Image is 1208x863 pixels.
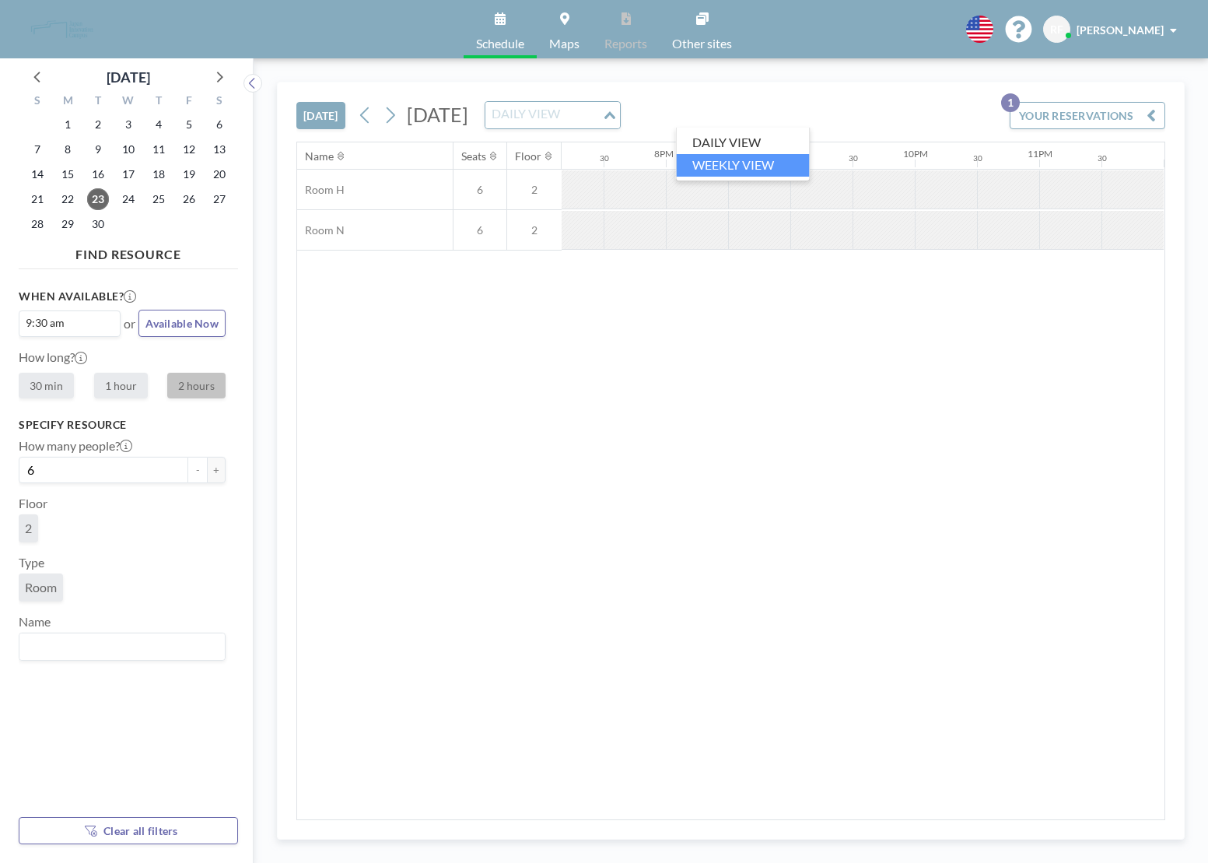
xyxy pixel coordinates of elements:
span: or [124,316,135,332]
span: Room [25,580,57,595]
label: 30 min [19,373,74,398]
input: Search for option [21,637,216,657]
span: 2 [25,521,32,536]
label: Floor [19,496,47,511]
span: Monday, September 1, 2025 [57,114,79,135]
span: RF [1050,23,1063,37]
div: W [114,92,144,112]
span: Maps [549,37,579,50]
li: DAILY VIEW [677,132,810,154]
button: [DATE] [296,102,345,129]
span: 9:30 am [23,315,67,331]
div: Seats [461,149,486,163]
span: Thursday, September 4, 2025 [148,114,170,135]
button: Available Now [138,310,226,337]
label: Name [19,614,51,630]
span: Wednesday, September 17, 2025 [117,163,139,185]
div: T [143,92,173,112]
div: S [204,92,234,112]
input: Search for option [487,105,600,125]
span: Thursday, September 18, 2025 [148,163,170,185]
label: How many people? [19,438,132,454]
span: [DATE] [407,103,468,126]
span: Saturday, September 27, 2025 [208,188,230,210]
span: Monday, September 22, 2025 [57,188,79,210]
span: [PERSON_NAME] [1077,23,1164,37]
div: 30 [973,153,982,163]
span: Thursday, September 25, 2025 [148,188,170,210]
img: organization-logo [25,14,100,45]
span: 6 [453,183,506,197]
span: Friday, September 19, 2025 [178,163,200,185]
span: Wednesday, September 10, 2025 [117,139,139,160]
div: 30 [849,153,858,163]
li: WEEKLY VIEW [677,154,810,177]
h3: Specify resource [19,418,226,432]
span: Thursday, September 11, 2025 [148,139,170,160]
label: Type [19,555,44,570]
div: 11PM [1028,148,1052,160]
span: Saturday, September 20, 2025 [208,163,230,185]
span: Reports [604,37,647,50]
div: Name [305,149,334,163]
span: Tuesday, September 2, 2025 [87,114,109,135]
div: S [23,92,53,112]
label: 1 hour [94,373,148,398]
label: How long? [19,349,87,364]
button: - [188,457,207,483]
div: 30 [600,153,609,163]
div: 8PM [654,148,674,160]
span: 2 [507,223,562,237]
p: 1 [1001,93,1020,112]
div: M [53,92,83,112]
span: Available Now [145,317,219,330]
span: Room H [297,183,345,197]
span: Saturday, September 6, 2025 [208,114,230,135]
span: Sunday, September 21, 2025 [26,188,48,210]
span: Other sites [672,37,732,50]
span: Monday, September 8, 2025 [57,139,79,160]
span: Monday, September 15, 2025 [57,163,79,185]
span: Sunday, September 14, 2025 [26,163,48,185]
span: Friday, September 12, 2025 [178,139,200,160]
div: 30 [1098,153,1107,163]
span: 6 [453,223,506,237]
div: Search for option [19,311,120,335]
span: 2 [507,183,562,197]
button: YOUR RESERVATIONS1 [1010,102,1165,129]
span: Monday, September 29, 2025 [57,213,79,235]
button: Clear all filters [19,817,238,844]
span: Schedule [476,37,524,50]
label: 2 hours [167,373,226,398]
button: + [207,457,226,483]
span: Friday, September 5, 2025 [178,114,200,135]
span: Tuesday, September 9, 2025 [87,139,109,160]
span: Wednesday, September 3, 2025 [117,114,139,135]
span: Tuesday, September 30, 2025 [87,213,109,235]
div: T [83,92,114,112]
div: Search for option [485,102,620,128]
div: Floor [515,149,541,163]
span: Room N [297,223,345,237]
div: 10PM [903,148,928,160]
div: [DATE] [107,66,150,88]
div: Search for option [19,633,225,660]
span: Sunday, September 28, 2025 [26,213,48,235]
span: Sunday, September 7, 2025 [26,139,48,160]
h4: FIND RESOURCE [19,240,238,262]
span: Saturday, September 13, 2025 [208,139,230,160]
span: Friday, September 26, 2025 [178,188,200,210]
input: Search for option [68,314,111,332]
span: Tuesday, September 16, 2025 [87,163,109,185]
span: Wednesday, September 24, 2025 [117,188,139,210]
span: Clear all filters [103,824,178,837]
div: F [173,92,204,112]
span: Tuesday, September 23, 2025 [87,188,109,210]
